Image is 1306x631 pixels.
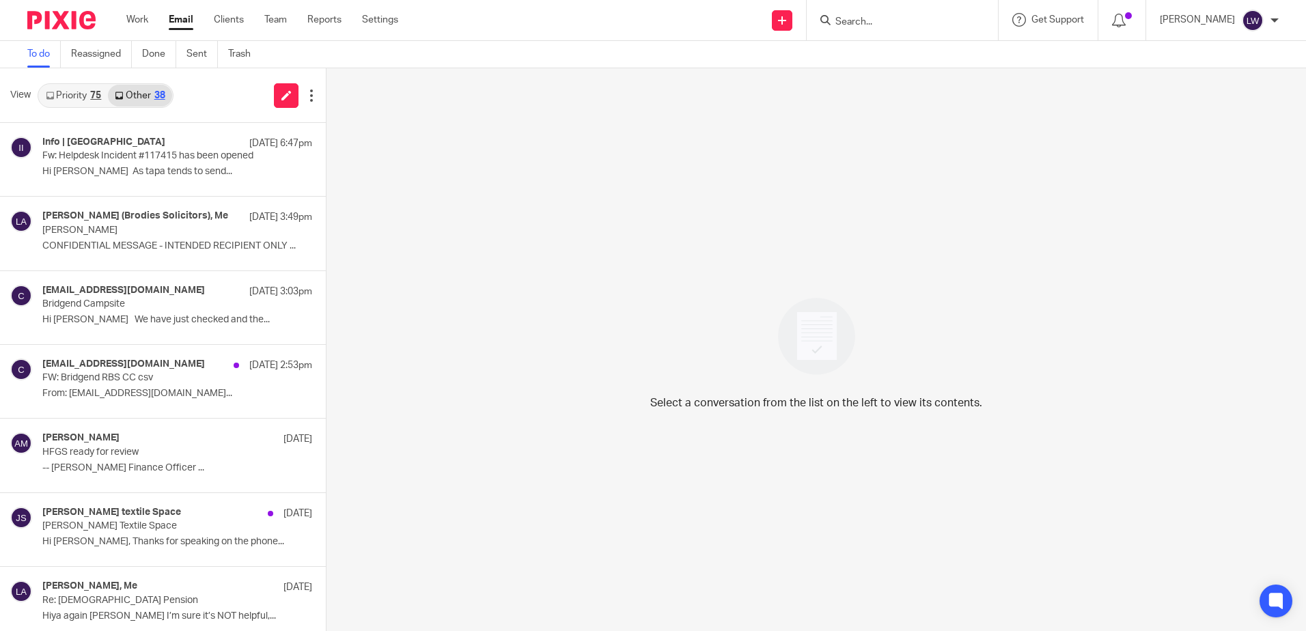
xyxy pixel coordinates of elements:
[42,298,258,310] p: Bridgend Campsite
[42,447,258,458] p: HFGS ready for review
[42,225,258,236] p: [PERSON_NAME]
[283,580,312,594] p: [DATE]
[249,137,312,150] p: [DATE] 6:47pm
[27,41,61,68] a: To do
[42,285,205,296] h4: [EMAIL_ADDRESS][DOMAIN_NAME]
[1242,10,1264,31] img: svg%3E
[10,580,32,602] img: svg%3E
[42,611,312,622] p: Hiya again [PERSON_NAME] I’m sure it’s NOT helpful,...
[1031,15,1084,25] span: Get Support
[142,41,176,68] a: Done
[769,289,864,384] img: image
[42,359,205,370] h4: [EMAIL_ADDRESS][DOMAIN_NAME]
[42,150,258,162] p: Fw: Helpdesk Incident #117415 has been opened
[42,536,312,548] p: Hi [PERSON_NAME], Thanks for speaking on the phone...
[42,432,120,444] h4: [PERSON_NAME]
[39,85,108,107] a: Priority75
[42,210,228,222] h4: [PERSON_NAME] (Brodies Solicitors), Me
[42,240,312,252] p: CONFIDENTIAL MESSAGE - INTENDED RECIPIENT ONLY ...
[650,395,982,411] p: Select a conversation from the list on the left to view its contents.
[834,16,957,29] input: Search
[42,314,312,326] p: Hi [PERSON_NAME] We have just checked and the...
[126,13,148,27] a: Work
[42,372,258,384] p: FW: Bridgend RBS CC csv
[10,210,32,232] img: svg%3E
[154,91,165,100] div: 38
[42,595,258,606] p: Re: [DEMOGRAPHIC_DATA] Pension
[307,13,342,27] a: Reports
[283,432,312,446] p: [DATE]
[90,91,101,100] div: 75
[10,88,31,102] span: View
[42,166,312,178] p: Hi [PERSON_NAME] As tapa tends to send...
[108,85,171,107] a: Other38
[169,13,193,27] a: Email
[228,41,261,68] a: Trash
[42,520,258,532] p: [PERSON_NAME] Textile Space
[27,11,96,29] img: Pixie
[10,432,32,454] img: svg%3E
[214,13,244,27] a: Clients
[10,137,32,158] img: svg%3E
[10,507,32,529] img: svg%3E
[264,13,287,27] a: Team
[42,462,312,474] p: -- [PERSON_NAME] Finance Officer ...
[249,285,312,298] p: [DATE] 3:03pm
[283,507,312,520] p: [DATE]
[42,388,312,399] p: From: [EMAIL_ADDRESS][DOMAIN_NAME]...
[10,285,32,307] img: svg%3E
[42,507,181,518] h4: [PERSON_NAME] textile Space
[1160,13,1235,27] p: [PERSON_NAME]
[10,359,32,380] img: svg%3E
[71,41,132,68] a: Reassigned
[249,210,312,224] p: [DATE] 3:49pm
[42,580,137,592] h4: [PERSON_NAME], Me
[249,359,312,372] p: [DATE] 2:53pm
[362,13,398,27] a: Settings
[42,137,165,148] h4: Info | [GEOGRAPHIC_DATA]
[186,41,218,68] a: Sent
